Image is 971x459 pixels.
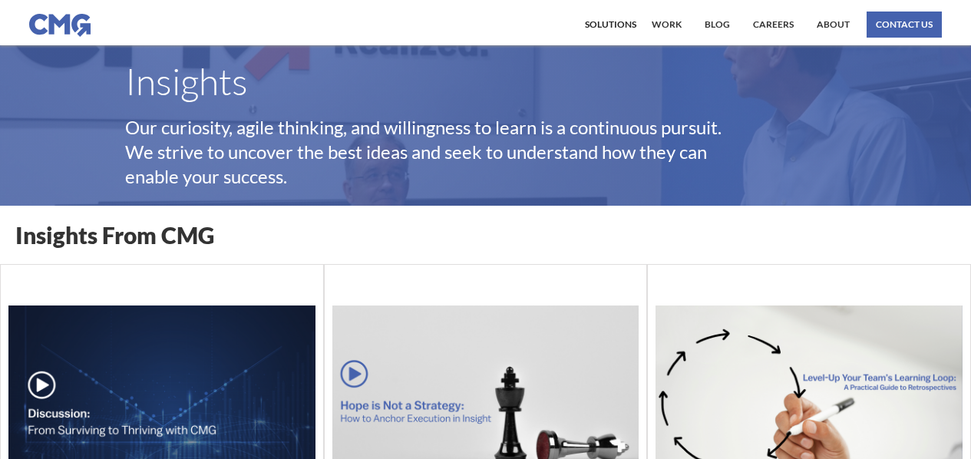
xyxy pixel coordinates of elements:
[585,20,636,29] div: Solutions
[876,20,933,29] div: contact us
[29,14,91,37] img: CMG logo in blue.
[813,12,854,38] a: About
[125,115,770,189] p: Our curiosity, agile thinking, and willingness to learn is a continuous pursuit. We strive to unc...
[701,12,734,38] a: Blog
[125,63,847,100] h1: Insights
[648,12,685,38] a: work
[749,12,798,38] a: Careers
